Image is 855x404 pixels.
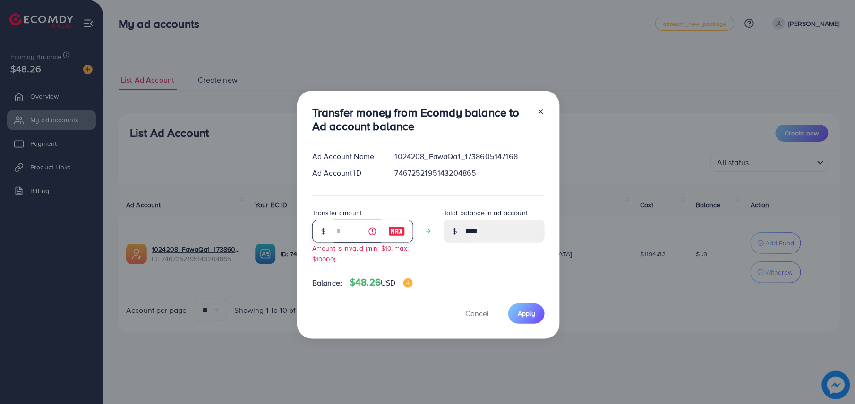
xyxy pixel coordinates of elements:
[388,226,405,237] img: image
[381,278,395,288] span: USD
[305,168,387,178] div: Ad Account ID
[453,303,501,324] button: Cancel
[305,151,387,162] div: Ad Account Name
[387,151,552,162] div: 1024208_FawaQa1_1738605147168
[465,308,489,319] span: Cancel
[444,208,528,218] label: Total balance in ad account
[312,244,409,263] small: Amount is invalid (min: $10, max: $10000)
[312,278,342,288] span: Balance:
[508,303,545,324] button: Apply
[403,278,413,288] img: image
[312,208,362,218] label: Transfer amount
[350,277,412,288] h4: $48.26
[518,309,535,318] span: Apply
[387,168,552,178] div: 7467252195143204865
[312,106,530,133] h3: Transfer money from Ecomdy balance to Ad account balance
